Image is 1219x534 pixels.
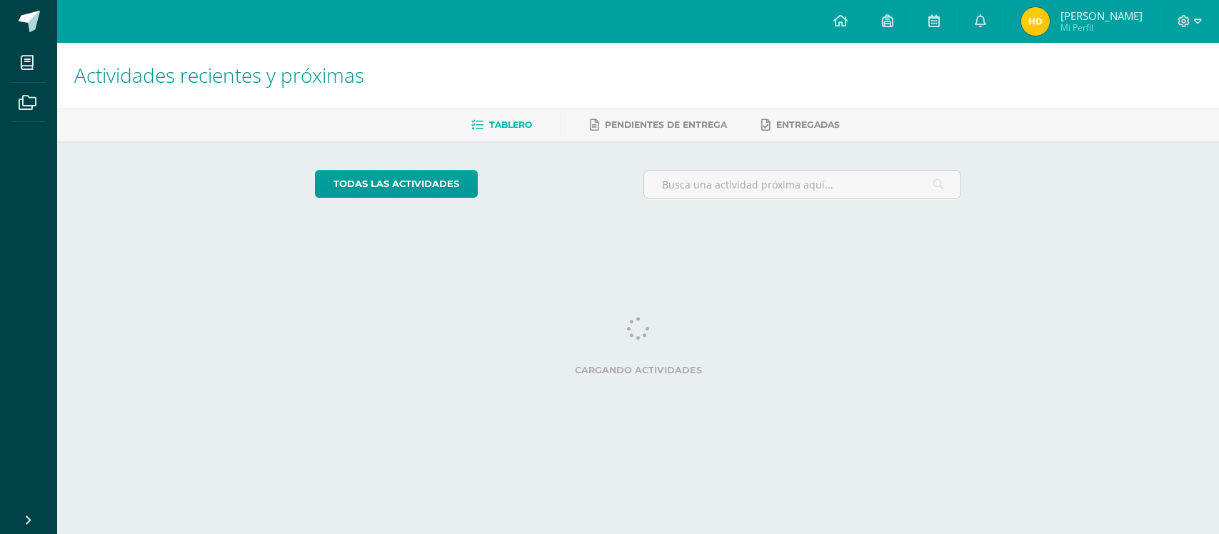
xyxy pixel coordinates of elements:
span: Actividades recientes y próximas [74,61,364,89]
a: Tablero [471,114,532,136]
span: Mi Perfil [1060,21,1143,34]
a: todas las Actividades [315,170,478,198]
span: [PERSON_NAME] [1060,9,1143,23]
span: Entregadas [776,119,840,130]
span: Tablero [489,119,532,130]
label: Cargando actividades [315,365,961,376]
input: Busca una actividad próxima aquí... [644,171,960,198]
span: Pendientes de entrega [605,119,727,130]
a: Entregadas [761,114,840,136]
img: 5d2cd533ad25ba9a7c6ad96140302f47.png [1021,7,1050,36]
a: Pendientes de entrega [590,114,727,136]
